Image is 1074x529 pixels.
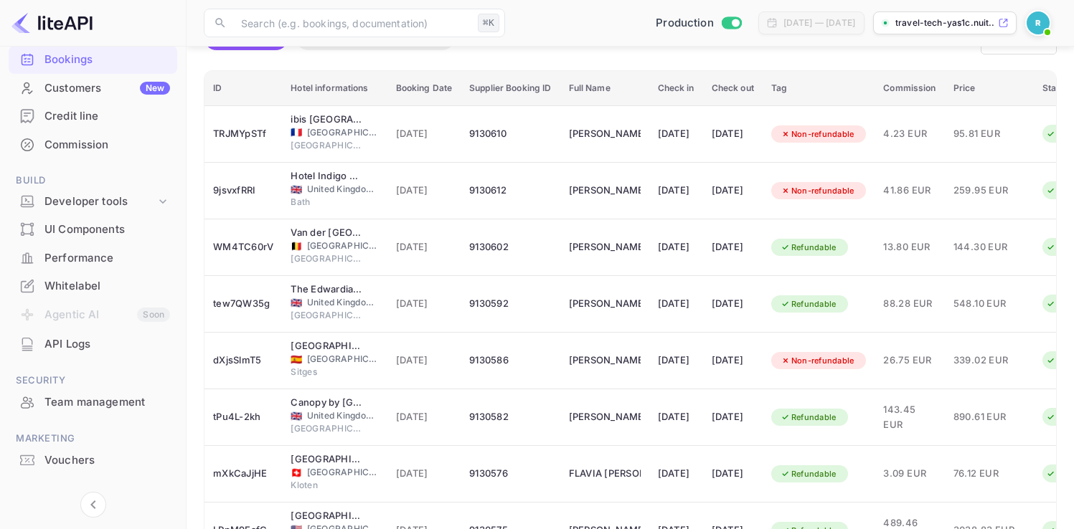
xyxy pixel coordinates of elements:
[44,394,170,411] div: Team management
[9,330,177,357] a: API Logs
[783,16,855,29] div: [DATE] — [DATE]
[213,406,273,429] div: tPu4L-2kh
[953,183,1025,199] span: 259.95 EUR
[307,126,379,139] span: [GEOGRAPHIC_DATA]
[291,282,362,297] div: The Edwardian Manchester, A Radisson Collection Hotel
[883,239,936,255] span: 13.80 EUR
[9,216,177,244] div: UI Components
[9,103,177,129] a: Credit line
[650,15,747,32] div: Switch to Sandbox mode
[945,71,1034,106] th: Price
[658,236,694,259] div: [DATE]
[9,447,177,475] div: Vouchers
[883,126,936,142] span: 4.23 EUR
[11,11,93,34] img: LiteAPI logo
[291,396,362,410] div: Canopy by Hilton London City
[232,9,472,37] input: Search (e.g. bookings, documentation)
[291,196,362,209] span: Bath
[44,336,170,353] div: API Logs
[396,296,453,312] span: [DATE]
[712,462,754,485] div: [DATE]
[291,185,302,194] span: United Kingdom of Great Britain and Northern Ireland
[213,349,273,372] div: dXjsSlmT5
[469,462,551,485] div: 9130576
[204,71,282,106] th: ID
[569,292,641,315] div: Mohammed Tailor
[396,466,453,482] span: [DATE]
[883,183,936,199] span: 41.86 EUR
[469,292,551,315] div: 9130592
[658,406,694,429] div: [DATE]
[9,389,177,416] div: Team management
[9,373,177,389] span: Security
[291,355,302,364] span: Spain
[291,339,362,353] div: Hotel Galeon - Galeón Pavillón
[291,242,302,251] span: Belgium
[9,103,177,130] div: Credit line
[953,353,1025,368] span: 339.02 EUR
[291,113,362,127] div: ibis Marseille Centre Gare Saint Charles
[9,75,177,103] div: CustomersNew
[307,183,379,196] span: United Kingdom of [GEOGRAPHIC_DATA] and [GEOGRAPHIC_DATA]
[469,406,551,429] div: 9130582
[9,272,177,299] a: Whitelabel
[469,123,551,146] div: 9130610
[291,479,362,492] span: Kloten
[569,179,641,202] div: Maximilian Morte Von Jacobs
[875,71,944,106] th: Commission
[9,447,177,473] a: Vouchers
[953,409,1025,425] span: 890.61 EUR
[282,71,387,106] th: Hotel informations
[771,409,846,426] div: Refundable
[291,411,302,421] span: United Kingdom of Great Britain and Northern Ireland
[9,173,177,189] span: Build
[469,349,551,372] div: 9130586
[291,252,362,265] span: [GEOGRAPHIC_DATA]
[44,52,170,68] div: Bookings
[883,353,936,368] span: 26.75 EUR
[771,295,846,313] div: Refundable
[658,123,694,146] div: [DATE]
[44,221,170,238] div: UI Components
[712,292,754,315] div: [DATE]
[9,75,177,101] a: CustomersNew
[291,468,302,477] span: Switzerland
[291,509,362,523] div: Kimpton Hotel Theta, an IHG Hotel
[291,169,362,184] div: Hotel Indigo Bath
[1027,11,1050,34] img: Revolut
[895,16,995,29] p: travel-tech-yas1c.nuit...
[213,236,273,259] div: WM4TC60rV
[307,239,379,252] span: [GEOGRAPHIC_DATA]
[291,226,362,240] div: Van der Valk Hotel Liège Congrès
[883,402,936,433] span: 143.45 EUR
[396,239,453,255] span: [DATE]
[291,422,362,435] span: [GEOGRAPHIC_DATA]
[569,349,641,372] div: Gil Procureur
[478,14,499,32] div: ⌘K
[291,366,362,378] span: Sitges
[291,309,362,322] span: [GEOGRAPHIC_DATA]
[291,139,362,152] span: [GEOGRAPHIC_DATA]
[569,236,641,259] div: Serge Roland
[469,179,551,202] div: 9130612
[953,239,1025,255] span: 144.30 EUR
[213,179,273,202] div: 9jsvxfRRI
[771,182,864,200] div: Non-refundable
[469,236,551,259] div: 9130602
[883,466,936,482] span: 3.09 EUR
[396,183,453,199] span: [DATE]
[461,71,560,106] th: Supplier Booking ID
[9,244,177,271] a: Performance
[9,272,177,300] div: Whitelabel
[9,189,177,214] div: Developer tools
[291,128,302,137] span: France
[9,389,177,415] a: Team management
[9,330,177,358] div: API Logs
[712,406,754,429] div: [DATE]
[712,236,754,259] div: [DATE]
[560,71,649,106] th: Full Name
[387,71,461,106] th: Booking Date
[44,80,170,97] div: Customers
[396,409,453,425] span: [DATE]
[291,452,362,467] div: Capsule Hotel - Alpine Garden Zurich Airport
